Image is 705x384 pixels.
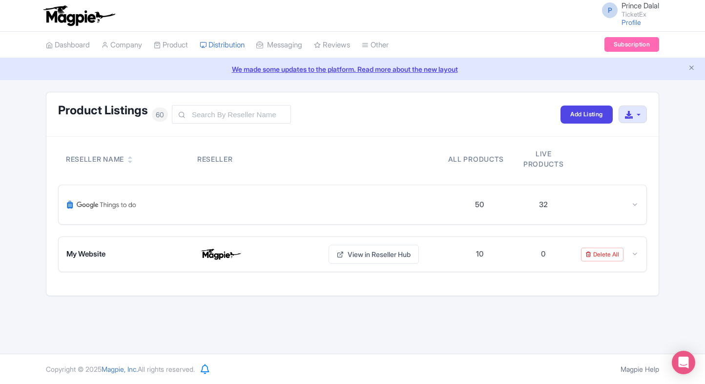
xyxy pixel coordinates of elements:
[448,154,504,164] div: All products
[622,18,641,26] a: Profile
[152,107,168,122] span: 60
[516,149,571,169] div: Live products
[200,32,245,59] a: Distribution
[40,364,201,374] div: Copyright © 2025 All rights reserved.
[46,32,90,59] a: Dashboard
[329,245,419,264] a: View in Reseller Hub
[197,154,317,164] div: Reseller
[476,249,483,260] div: 10
[314,32,350,59] a: Reviews
[475,199,484,211] div: 50
[102,32,142,59] a: Company
[539,199,548,211] div: 32
[154,32,188,59] a: Product
[6,64,699,74] a: We made some updates to the platform. Read more about the new layout
[622,11,659,18] small: TicketEx
[197,247,244,262] img: My Website
[560,106,612,124] a: Add Listing
[672,351,695,374] div: Open Intercom Messenger
[256,32,302,59] a: Messaging
[362,32,389,59] a: Other
[688,63,695,74] button: Close announcement
[602,2,618,18] span: P
[102,365,138,373] span: Magpie, Inc.
[581,248,623,261] a: Delete All
[172,105,291,124] input: Search By Reseller Name
[58,104,148,117] h1: Product Listings
[621,365,659,373] a: Magpie Help
[66,193,137,216] img: Google Things To Do
[596,2,659,18] a: P Prince Dalal TicketEx
[622,1,659,10] span: Prince Dalal
[66,154,124,164] div: Reseller Name
[604,37,659,52] a: Subscription
[66,249,105,260] span: My Website
[541,249,545,260] div: 0
[41,5,117,26] img: logo-ab69f6fb50320c5b225c76a69d11143b.png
